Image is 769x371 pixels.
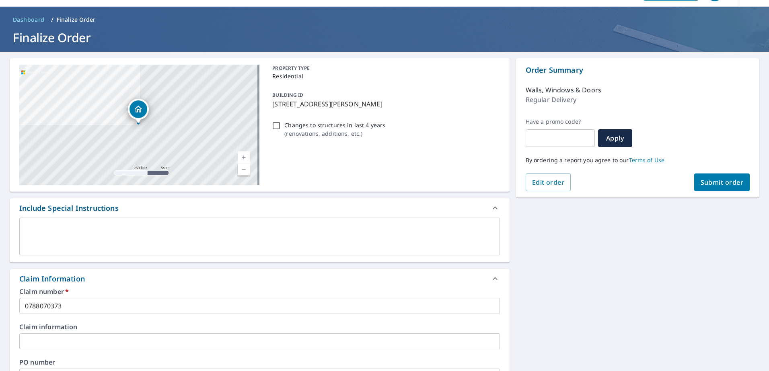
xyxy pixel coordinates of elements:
a: Current Level 17, Zoom In [238,151,250,163]
a: Dashboard [10,13,48,26]
p: By ordering a report you agree to our [526,157,750,164]
p: Finalize Order [57,16,96,24]
span: Dashboard [13,16,45,24]
nav: breadcrumb [10,13,759,26]
span: Edit order [532,178,565,187]
button: Submit order [694,173,750,191]
label: PO number [19,359,500,365]
span: Apply [605,134,626,143]
div: Include Special Instructions [19,203,119,214]
h1: Finalize Order [10,29,759,46]
p: BUILDING ID [272,92,303,98]
a: Current Level 17, Zoom Out [238,163,250,175]
div: Dropped pin, building 1, Residential property, 7929 Fleta St Saint Louis, MO 63123 [128,99,149,124]
p: Changes to structures in last 4 years [284,121,385,129]
p: Order Summary [526,65,750,75]
label: Claim number [19,288,500,295]
a: Terms of Use [629,156,665,164]
p: Residential [272,72,496,80]
label: Have a promo code? [526,118,595,125]
button: Edit order [526,173,571,191]
span: Submit order [701,178,744,187]
div: Claim Information [19,273,85,284]
li: / [51,15,53,24]
button: Apply [598,129,632,147]
div: Claim Information [10,269,510,288]
p: Walls, Windows & Doors [526,85,601,95]
p: ( renovations, additions, etc. ) [284,129,385,138]
p: [STREET_ADDRESS][PERSON_NAME] [272,99,496,109]
label: Claim information [19,324,500,330]
p: PROPERTY TYPE [272,65,496,72]
div: Include Special Instructions [10,198,510,218]
p: Regular Delivery [526,95,576,104]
